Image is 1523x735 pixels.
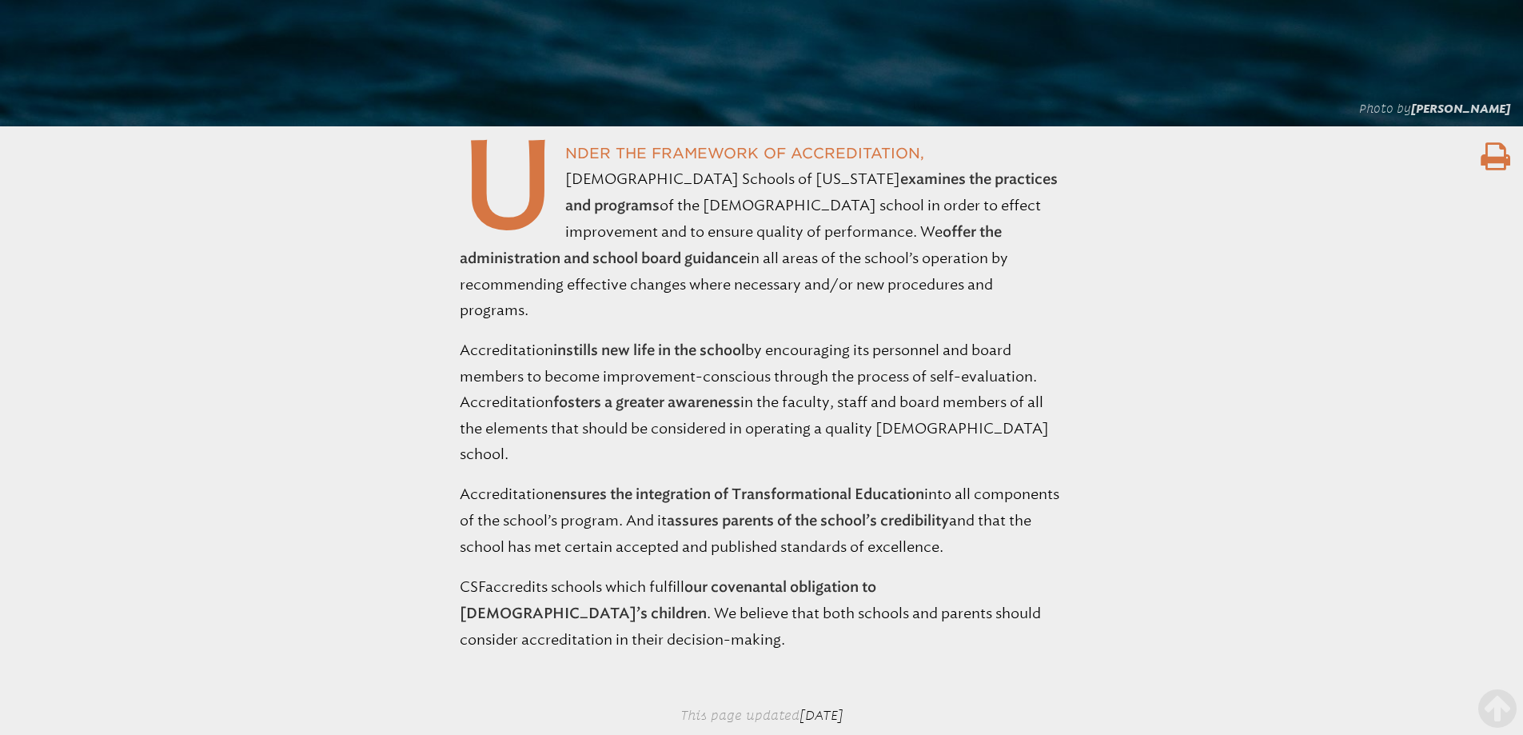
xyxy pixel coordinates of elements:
[553,344,745,358] strong: instills new life in the school
[460,141,1064,323] p: nder the framework of accreditation, [DEMOGRAPHIC_DATA] Schools of [US_STATE] of the [DEMOGRAPHIC...
[799,708,843,723] span: [DATE]
[594,693,930,732] p: This page updated
[553,488,924,502] strong: ensures the integration of Transformational Education
[460,578,485,596] span: CSF
[1359,101,1510,117] figcaption: Photo by
[667,514,949,529] strong: assures parents of the school’s credibility
[553,396,740,410] strong: fosters a greater awareness
[460,338,1064,467] p: Accreditation by encouraging its personnel and board members to become improvement-conscious thro...
[460,574,1064,653] p: accredits schools which fulfill . We believe that both schools and parents should consider accred...
[1411,102,1510,116] span: [PERSON_NAME]
[460,141,556,228] span: U
[460,481,1064,560] p: Accreditation into all components of the school’s program. And it and that the school has met cer...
